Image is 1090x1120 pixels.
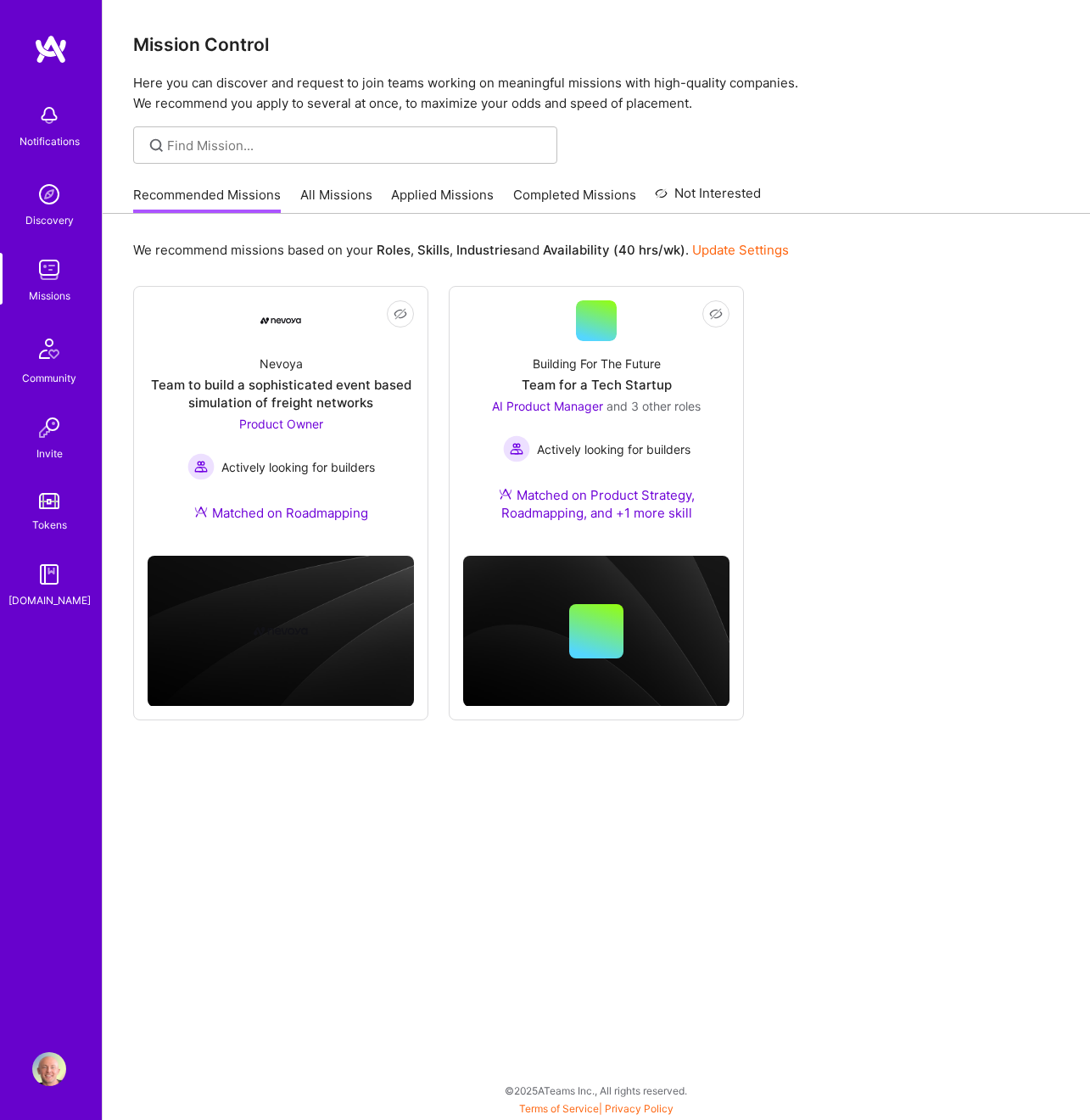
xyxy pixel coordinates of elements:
div: Matched on Roadmapping [194,504,368,522]
input: Find Mission... [167,137,545,154]
h3: Mission Control [133,34,1059,55]
div: Building For The Future [533,355,661,372]
a: Privacy Policy [605,1102,674,1115]
b: Industries [456,242,517,258]
p: We recommend missions based on your , , and . [133,241,789,259]
a: User Avatar [28,1052,70,1086]
img: Actively looking for builders [187,453,215,480]
a: Applied Missions [391,186,494,214]
div: Team to build a sophisticated event based simulation of freight networks [148,376,414,412]
a: Building For The FutureTeam for a Tech StartupAI Product Manager and 3 other rolesActively lookin... [463,300,729,542]
img: Company Logo [260,317,301,324]
b: Availability (40 hrs/wk) [543,242,685,258]
span: Actively looking for builders [221,458,375,476]
img: logo [34,34,68,64]
img: Invite [32,411,66,445]
div: Tokens [32,516,67,534]
img: Ateam Purple Icon [194,505,208,518]
img: cover [148,556,414,707]
img: User Avatar [32,1052,66,1086]
img: Actively looking for builders [503,435,530,462]
a: Terms of Service [519,1102,599,1115]
span: Product Owner [239,417,323,431]
span: and 3 other roles [606,399,701,413]
img: Ateam Purple Icon [499,487,512,501]
i: icon EyeClosed [394,307,407,321]
span: | [519,1102,674,1115]
div: © 2025 ATeams Inc., All rights reserved. [102,1069,1090,1112]
img: teamwork [32,253,66,287]
b: Roles [377,242,411,258]
div: Community [22,369,76,387]
a: Company LogoNevoyaTeam to build a sophisticated event based simulation of freight networksProduct... [148,300,414,542]
div: Team for a Tech Startup [522,376,672,394]
i: icon EyeClosed [709,307,723,321]
div: Invite [36,445,63,462]
a: Update Settings [692,242,789,258]
span: AI Product Manager [492,399,603,413]
div: Notifications [20,132,80,150]
div: Discovery [25,211,74,229]
i: icon SearchGrey [147,136,166,155]
a: Completed Missions [513,186,636,214]
img: guide book [32,557,66,591]
div: Nevoya [260,355,303,372]
img: bell [32,98,66,132]
img: Company logo [254,604,308,658]
img: Community [29,328,70,369]
img: tokens [39,493,59,509]
a: All Missions [300,186,372,214]
a: Recommended Missions [133,186,281,214]
div: Missions [29,287,70,305]
div: [DOMAIN_NAME] [8,591,91,609]
img: discovery [32,177,66,211]
a: Not Interested [655,183,761,214]
div: Matched on Product Strategy, Roadmapping, and +1 more skill [463,486,729,522]
span: Actively looking for builders [537,440,690,458]
b: Skills [417,242,450,258]
img: cover [463,556,729,707]
p: Here you can discover and request to join teams working on meaningful missions with high-quality ... [133,73,1059,114]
